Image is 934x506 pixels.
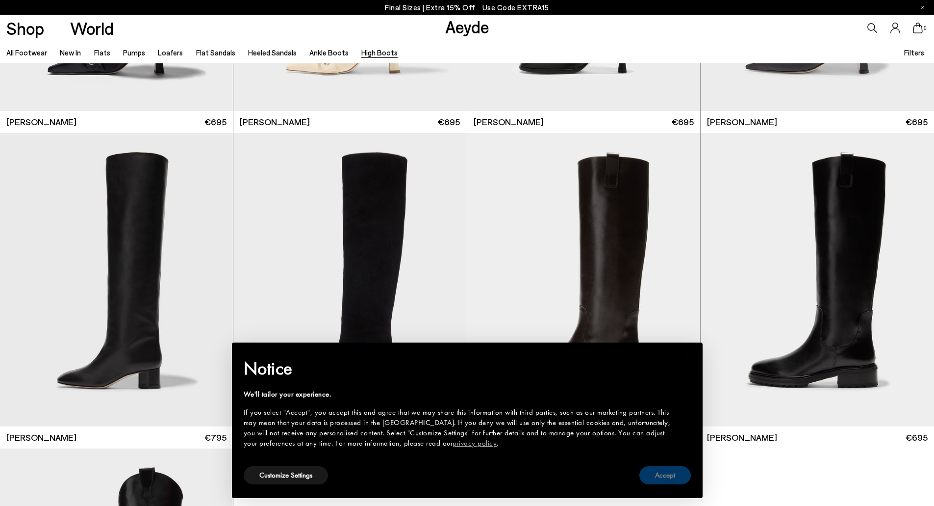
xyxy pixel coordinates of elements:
a: New In [60,48,81,57]
a: High Boots [361,48,398,57]
a: [PERSON_NAME] €695 [467,111,700,133]
img: Henry Knee-High Boots [467,133,700,426]
a: Ankle Boots [309,48,349,57]
div: If you select "Accept", you accept this and agree that we may share this information with third p... [244,407,675,449]
a: Flat Sandals [196,48,235,57]
button: Customize Settings [244,466,328,484]
button: Close this notice [675,346,699,369]
a: privacy policy [453,438,497,448]
span: 0 [923,26,928,31]
div: 2 / 6 [466,133,699,426]
span: [PERSON_NAME] [707,431,777,444]
a: World [70,20,114,37]
a: Aeyde [445,16,489,37]
span: €695 [204,116,227,128]
img: Willa Suede Over-Knee Boots [233,133,466,426]
span: €695 [672,116,694,128]
span: €795 [204,431,227,444]
span: [PERSON_NAME] [240,116,310,128]
p: Final Sizes | Extra 15% Off [385,1,549,14]
a: Loafers [158,48,183,57]
span: €695 [438,116,460,128]
a: All Footwear [6,48,47,57]
span: €695 [906,431,928,444]
span: Filters [904,48,924,57]
a: [PERSON_NAME] €695 [233,111,466,133]
a: Shop [6,20,44,37]
span: [PERSON_NAME] [474,116,544,128]
a: Heeled Sandals [248,48,297,57]
img: Henry Knee-High Boots [701,133,934,426]
a: 0 [913,23,923,33]
div: 1 / 6 [233,133,466,426]
img: Willa Suede Over-Knee Boots [466,133,699,426]
a: Pumps [123,48,145,57]
h2: Notice [244,356,675,381]
button: Accept [639,466,691,484]
a: [PERSON_NAME] €695 [701,111,934,133]
a: Flats [94,48,110,57]
span: [PERSON_NAME] [707,116,777,128]
a: [PERSON_NAME] €695 [701,426,934,449]
span: [PERSON_NAME] [6,431,76,444]
span: × [683,349,690,365]
a: 6 / 6 1 / 6 2 / 6 3 / 6 4 / 6 5 / 6 6 / 6 1 / 6 Next slide Previous slide [233,133,466,426]
span: Navigate to /collections/ss25-final-sizes [482,3,549,12]
span: €695 [906,116,928,128]
span: [PERSON_NAME] [6,116,76,128]
div: We'll tailor your experience. [244,389,675,399]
